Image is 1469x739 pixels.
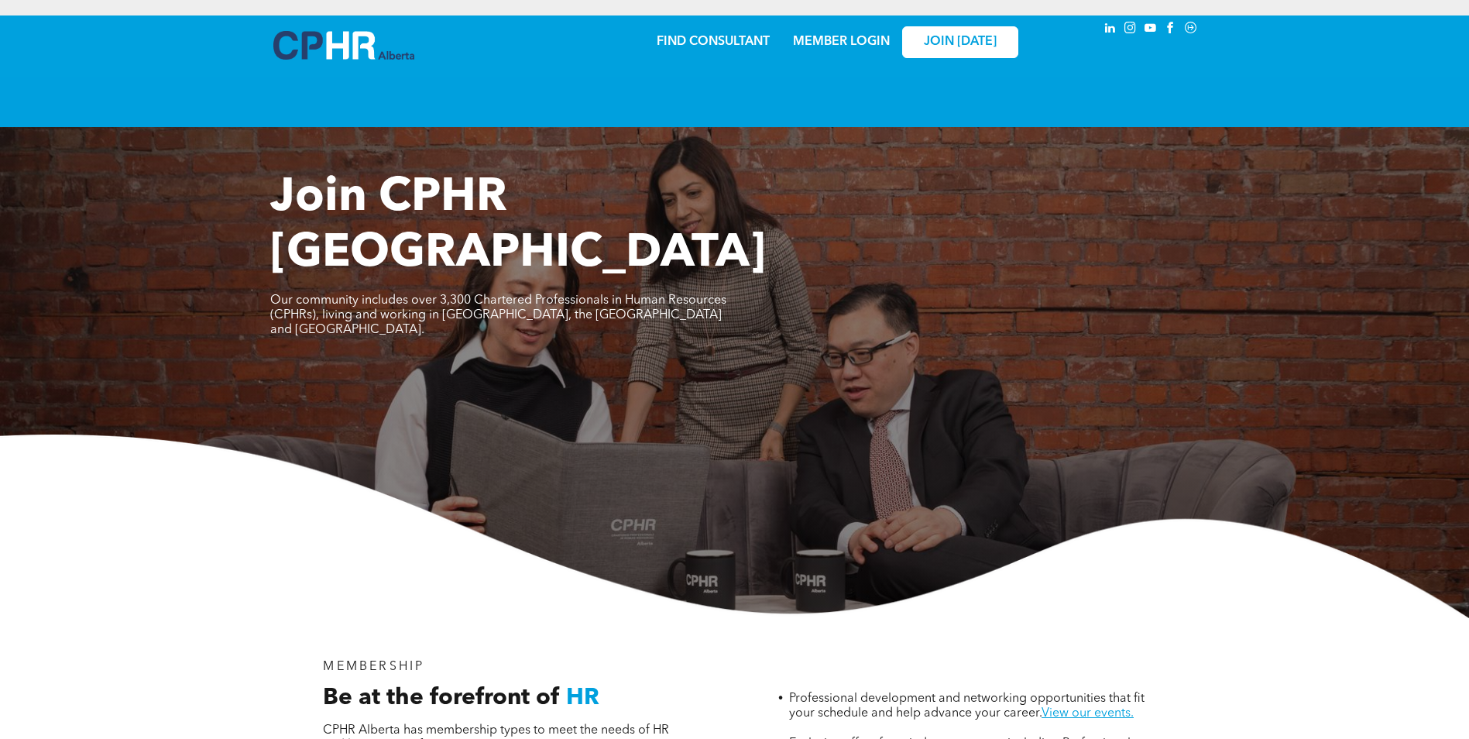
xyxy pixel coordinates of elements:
span: HR [566,686,599,710]
span: MEMBERSHIP [323,661,424,673]
a: MEMBER LOGIN [793,36,890,48]
a: instagram [1122,19,1139,40]
a: linkedin [1102,19,1119,40]
span: Be at the forefront of [323,686,560,710]
a: Social network [1182,19,1200,40]
img: A blue and white logo for cp alberta [273,31,414,60]
a: View our events. [1042,707,1134,720]
span: Join CPHR [GEOGRAPHIC_DATA] [270,175,766,277]
a: youtube [1142,19,1159,40]
a: FIND CONSULTANT [657,36,770,48]
span: JOIN [DATE] [924,35,997,50]
span: Our community includes over 3,300 Chartered Professionals in Human Resources (CPHRs), living and ... [270,294,726,336]
span: Professional development and networking opportunities that fit your schedule and help advance you... [789,693,1145,720]
a: JOIN [DATE] [902,26,1018,58]
a: facebook [1162,19,1179,40]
